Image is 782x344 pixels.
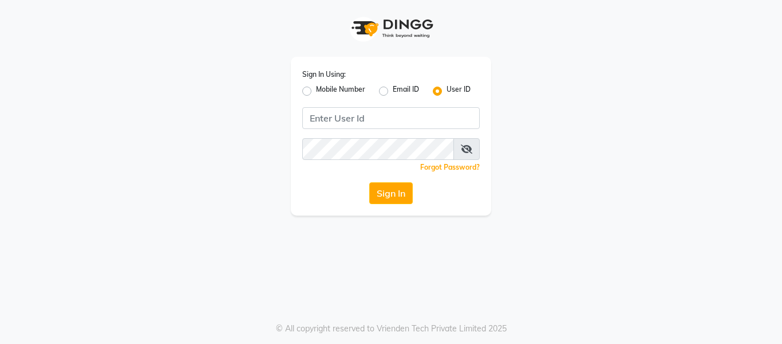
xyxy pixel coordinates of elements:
[447,84,471,98] label: User ID
[369,182,413,204] button: Sign In
[302,69,346,80] label: Sign In Using:
[393,84,419,98] label: Email ID
[420,163,480,171] a: Forgot Password?
[316,84,365,98] label: Mobile Number
[302,138,454,160] input: Username
[345,11,437,45] img: logo1.svg
[302,107,480,129] input: Username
